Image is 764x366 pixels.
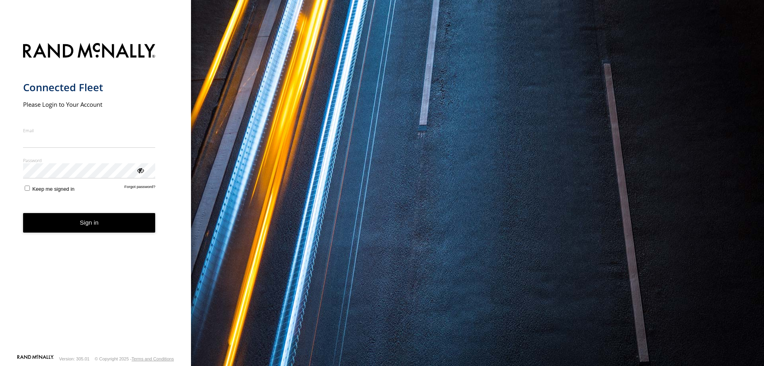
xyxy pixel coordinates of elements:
[23,127,156,133] label: Email
[23,38,168,354] form: main
[95,356,174,361] div: © Copyright 2025 -
[23,157,156,163] label: Password
[32,186,74,192] span: Keep me signed in
[125,184,156,192] a: Forgot password?
[132,356,174,361] a: Terms and Conditions
[136,166,144,174] div: ViewPassword
[17,355,54,363] a: Visit our Website
[59,356,90,361] div: Version: 305.01
[25,186,30,191] input: Keep me signed in
[23,81,156,94] h1: Connected Fleet
[23,41,156,62] img: Rand McNally
[23,100,156,108] h2: Please Login to Your Account
[23,213,156,233] button: Sign in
